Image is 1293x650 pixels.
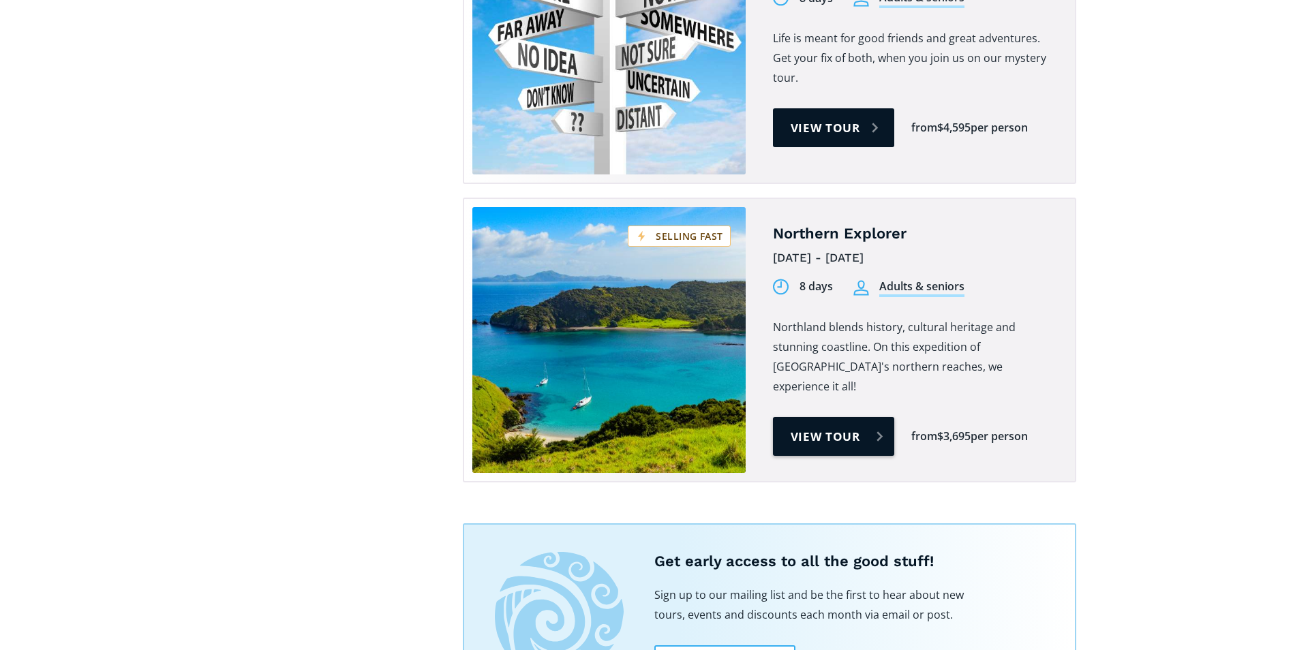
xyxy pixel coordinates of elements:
div: days [808,279,833,294]
div: from [911,429,937,444]
div: from [911,120,937,136]
p: Life is meant for good friends and great adventures. Get your fix of both, when you join us on ou... [773,29,1054,88]
a: View tour [773,108,895,147]
div: per person [971,429,1028,444]
h5: Get early access to all the good stuff! [654,552,1044,572]
div: 8 [800,279,806,294]
div: Adults & seniors [879,279,964,297]
p: Northland blends history, cultural heritage and stunning coastline. On this expedition of [GEOGRA... [773,318,1054,397]
div: [DATE] - [DATE] [773,247,1054,268]
a: View tour [773,417,895,456]
div: $4,595 [937,120,971,136]
h4: Northern Explorer [773,224,1054,244]
div: $3,695 [937,429,971,444]
div: per person [971,120,1028,136]
p: Sign up to our mailing list and be the first to hear about new tours, events and discounts each m... [654,585,968,625]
